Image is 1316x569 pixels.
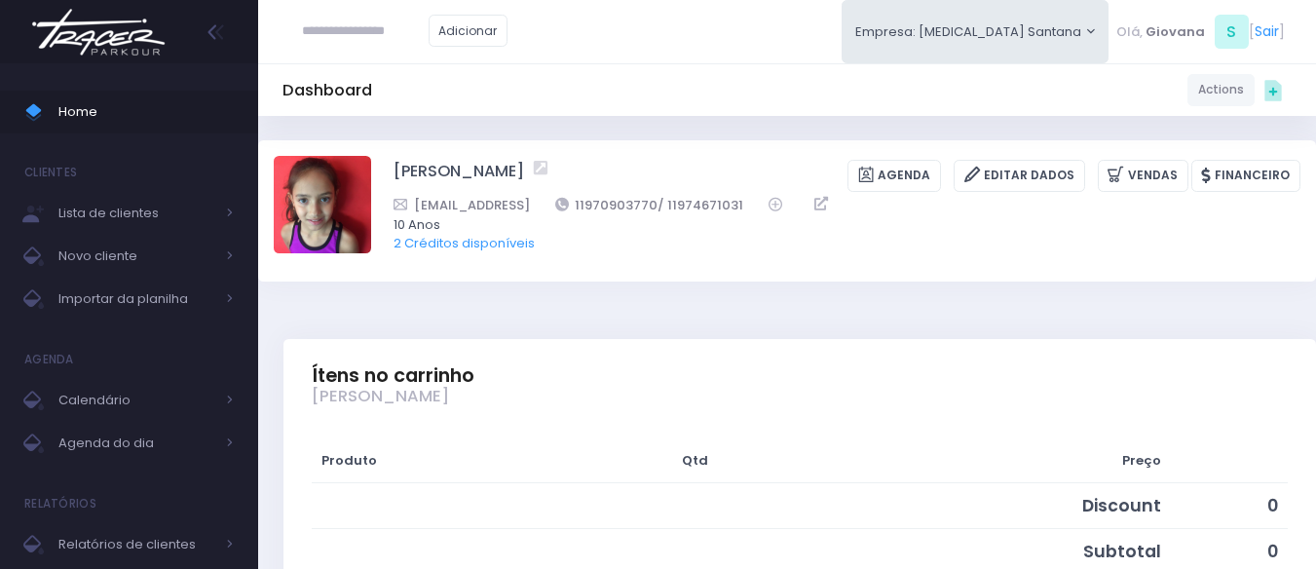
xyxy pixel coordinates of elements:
span: Olá, [1116,22,1143,42]
span: S [1215,15,1249,49]
a: Vendas [1098,160,1188,192]
span: Relatórios de clientes [58,532,214,557]
h5: Dashboard [282,81,372,100]
span: [PERSON_NAME] [312,387,449,406]
span: Ítens no carrinho [312,364,474,387]
h4: Relatórios [24,484,96,523]
td: 0 [1170,483,1287,529]
th: Qtd [606,438,784,483]
img: BEATRIZ PIVATO [274,156,371,253]
a: Actions [1187,74,1255,106]
th: Preço [784,438,1170,483]
a: Sair [1255,21,1279,42]
span: Importar da planilha [58,286,214,312]
a: Adicionar [429,15,508,47]
a: 11970903770/ 11974671031 [555,195,744,215]
span: 10 Anos [394,215,1275,235]
span: Agenda do dia [58,431,214,456]
a: [EMAIL_ADDRESS] [394,195,530,215]
a: Editar Dados [954,160,1085,192]
th: Produto [312,438,606,483]
span: Novo cliente [58,244,214,269]
span: Calendário [58,388,214,413]
span: Home [58,99,234,125]
h4: Clientes [24,153,77,192]
span: Giovana [1146,22,1205,42]
h4: Agenda [24,340,74,379]
div: [ ] [1109,10,1292,54]
a: Agenda [847,160,941,192]
span: Lista de clientes [58,201,214,226]
td: Discount [784,483,1170,529]
a: [PERSON_NAME] [394,160,524,192]
a: Financeiro [1191,160,1300,192]
a: 2 Créditos disponíveis [394,234,535,252]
